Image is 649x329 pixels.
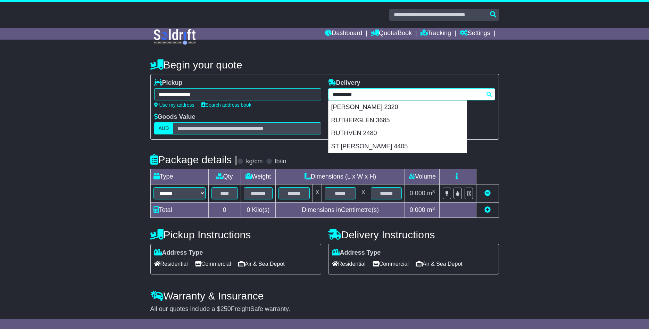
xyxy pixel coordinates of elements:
td: Dimensions in Centimetre(s) [276,203,405,218]
span: m [427,190,435,197]
label: AUD [154,122,174,134]
div: ST [PERSON_NAME] 4405 [328,140,467,153]
typeahead: Please provide city [328,88,495,100]
a: Tracking [421,28,451,40]
span: Commercial [195,258,231,269]
span: Commercial [373,258,409,269]
span: 0.000 [410,190,425,197]
label: Delivery [328,79,360,87]
td: 0 [208,203,241,218]
span: m [427,206,435,213]
span: 250 [221,305,231,312]
h4: Delivery Instructions [328,229,499,240]
td: Weight [241,169,276,184]
div: [PERSON_NAME] 2320 [328,101,467,114]
a: Use my address [154,102,194,108]
td: Kilo(s) [241,203,276,218]
label: kg/cm [246,158,263,165]
div: RUTHERGLEN 3685 [328,114,467,127]
h4: Warranty & Insurance [150,290,499,302]
h4: Begin your quote [150,59,499,71]
a: Remove this item [484,190,491,197]
label: Address Type [154,249,203,257]
a: Settings [460,28,490,40]
span: 0 [247,206,250,213]
span: Air & Sea Depot [416,258,463,269]
td: x [359,184,368,203]
a: Add new item [484,206,491,213]
label: Pickup [154,79,183,87]
td: Type [150,169,208,184]
a: Search address book [201,102,251,108]
h4: Pickup Instructions [150,229,321,240]
td: Qty [208,169,241,184]
label: Goods Value [154,113,195,121]
a: Dashboard [325,28,362,40]
label: Address Type [332,249,381,257]
td: Total [150,203,208,218]
span: Residential [332,258,366,269]
div: RUTHVEN 2480 [328,127,467,140]
label: lb/in [275,158,286,165]
td: x [313,184,322,203]
div: All our quotes include a $ FreightSafe warranty. [150,305,499,313]
span: Residential [154,258,188,269]
h4: Package details | [150,154,238,165]
sup: 3 [432,189,435,194]
td: Dimensions (L x W x H) [276,169,405,184]
sup: 3 [432,206,435,211]
a: Quote/Book [371,28,412,40]
span: 0.000 [410,206,425,213]
td: Volume [405,169,440,184]
span: Air & Sea Depot [238,258,285,269]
